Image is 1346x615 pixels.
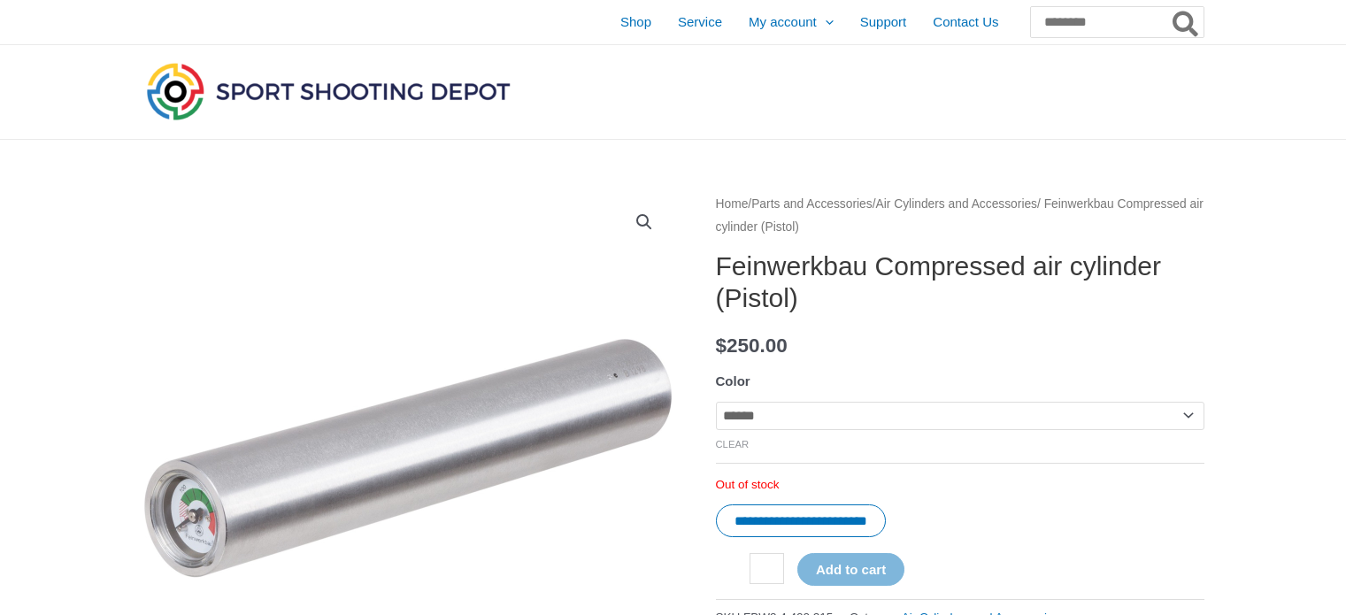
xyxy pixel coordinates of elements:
a: Home [716,197,749,211]
img: Sport Shooting Depot [142,58,514,124]
bdi: 250.00 [716,334,788,357]
label: Color [716,373,750,388]
a: Parts and Accessories [751,197,873,211]
a: Air Cylinders and Accessories [876,197,1038,211]
input: Product quantity [750,553,784,584]
button: Add to cart [797,553,904,586]
p: Out of stock [716,477,1204,493]
a: Clear options [716,439,750,450]
span: $ [716,334,727,357]
h1: Feinwerkbau Compressed air cylinder (Pistol) [716,250,1204,314]
a: View full-screen image gallery [628,206,660,238]
button: Search [1169,7,1204,37]
nav: Breadcrumb [716,193,1204,238]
